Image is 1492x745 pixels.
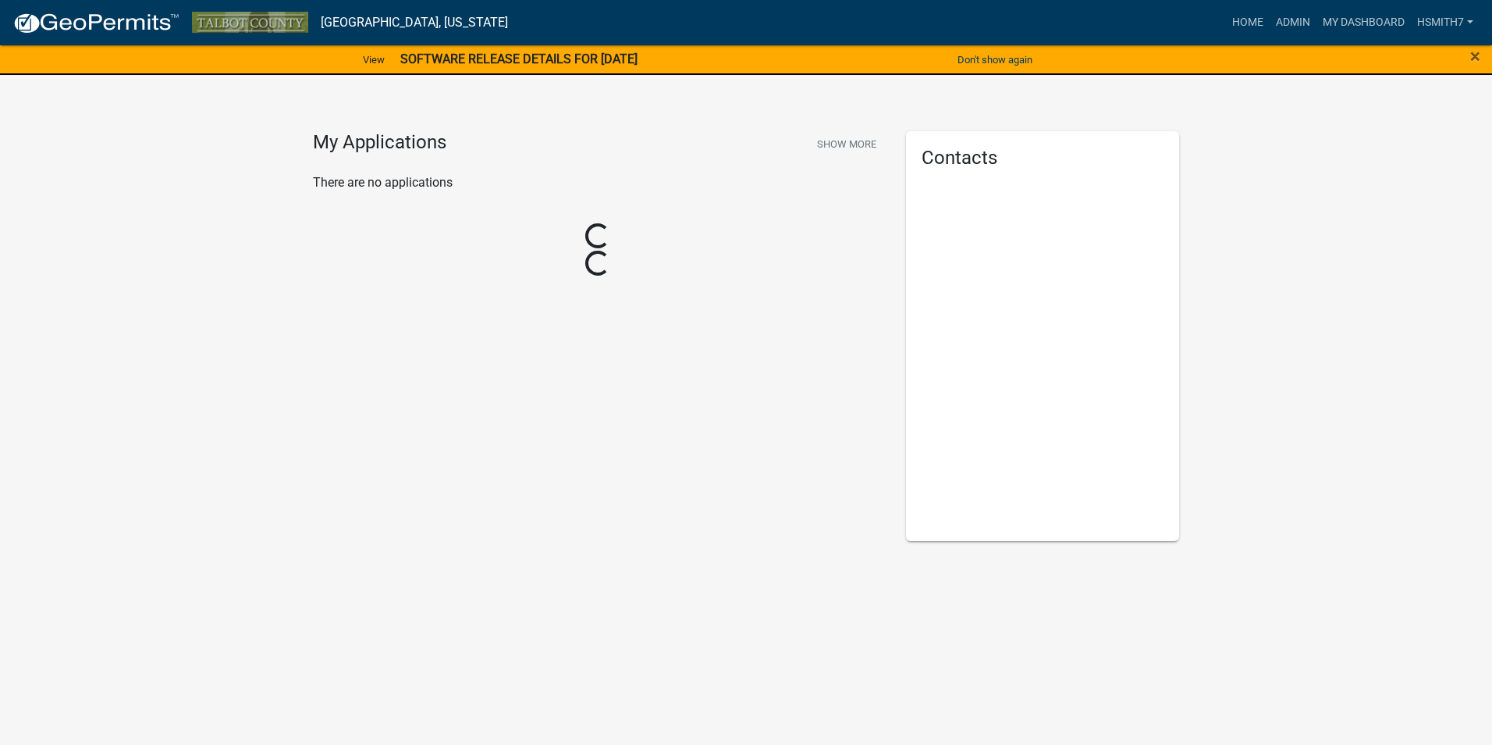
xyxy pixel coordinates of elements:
span: × [1470,45,1480,67]
button: Don't show again [951,47,1039,73]
img: Talbot County, Georgia [192,12,308,33]
a: [GEOGRAPHIC_DATA], [US_STATE] [321,9,508,36]
a: Admin [1270,8,1316,37]
p: There are no applications [313,173,883,192]
h4: My Applications [313,131,446,155]
strong: SOFTWARE RELEASE DETAILS FOR [DATE] [400,52,638,66]
a: My Dashboard [1316,8,1411,37]
h5: Contacts [922,147,1163,169]
button: Show More [811,131,883,157]
a: hsmith7 [1411,8,1480,37]
button: Close [1470,47,1480,66]
a: Home [1226,8,1270,37]
a: View [357,47,391,73]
